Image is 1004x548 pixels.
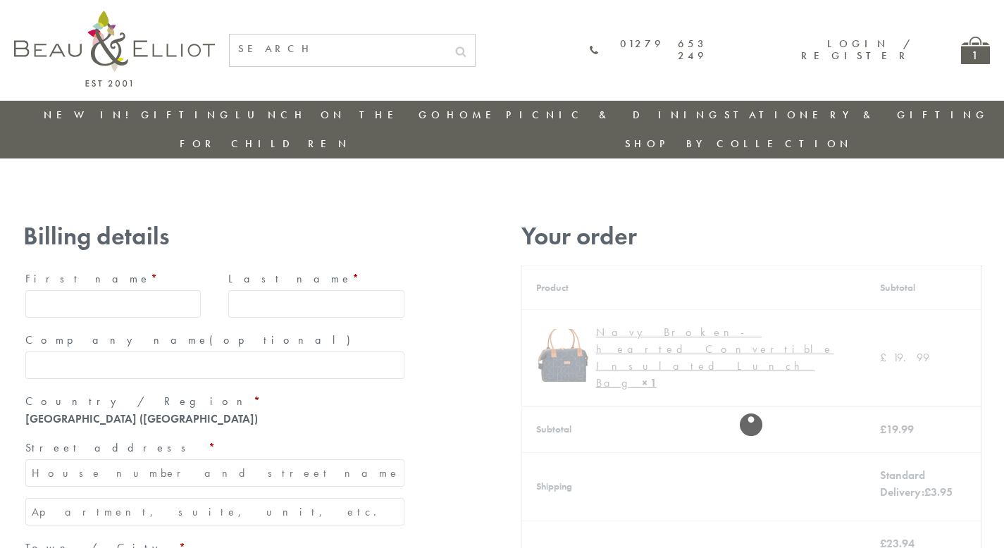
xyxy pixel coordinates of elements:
[25,268,202,290] label: First name
[25,411,258,426] strong: [GEOGRAPHIC_DATA] ([GEOGRAPHIC_DATA])
[25,459,404,487] input: House number and street name
[25,498,404,525] input: Apartment, suite, unit, etc. (optional)
[23,222,407,251] h3: Billing details
[44,108,138,122] a: New in!
[209,332,359,347] span: (optional)
[506,108,721,122] a: Picnic & Dining
[447,108,503,122] a: Home
[14,11,215,87] img: logo
[724,108,988,122] a: Stationery & Gifting
[25,329,404,351] label: Company name
[25,437,404,459] label: Street address
[25,390,404,413] label: Country / Region
[230,35,447,63] input: SEARCH
[521,222,981,251] h3: Your order
[961,37,990,64] a: 1
[228,268,404,290] label: Last name
[180,137,351,151] a: For Children
[801,37,912,63] a: Login / Register
[590,38,707,63] a: 01279 653 249
[235,108,444,122] a: Lunch On The Go
[141,108,233,122] a: Gifting
[625,137,853,151] a: Shop by collection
